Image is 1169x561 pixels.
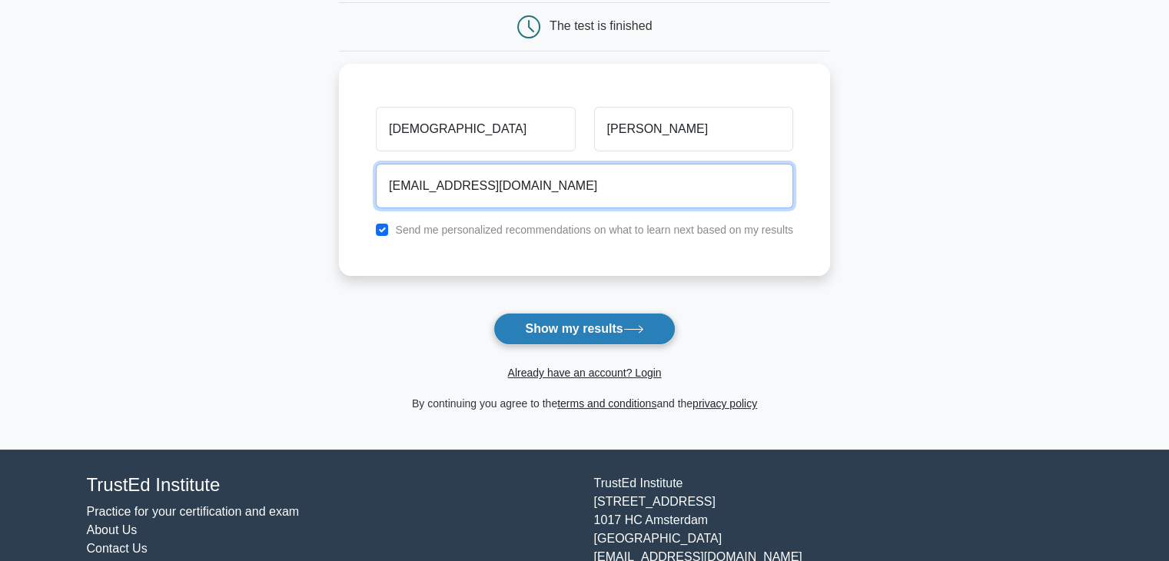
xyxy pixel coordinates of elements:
[330,394,839,413] div: By continuing you agree to the and the
[594,107,793,151] input: Last name
[550,19,652,32] div: The test is finished
[692,397,757,410] a: privacy policy
[87,542,148,555] a: Contact Us
[376,107,575,151] input: First name
[493,313,675,345] button: Show my results
[507,367,661,379] a: Already have an account? Login
[395,224,793,236] label: Send me personalized recommendations on what to learn next based on my results
[557,397,656,410] a: terms and conditions
[87,505,300,518] a: Practice for your certification and exam
[87,474,576,496] h4: TrustEd Institute
[87,523,138,536] a: About Us
[376,164,793,208] input: Email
